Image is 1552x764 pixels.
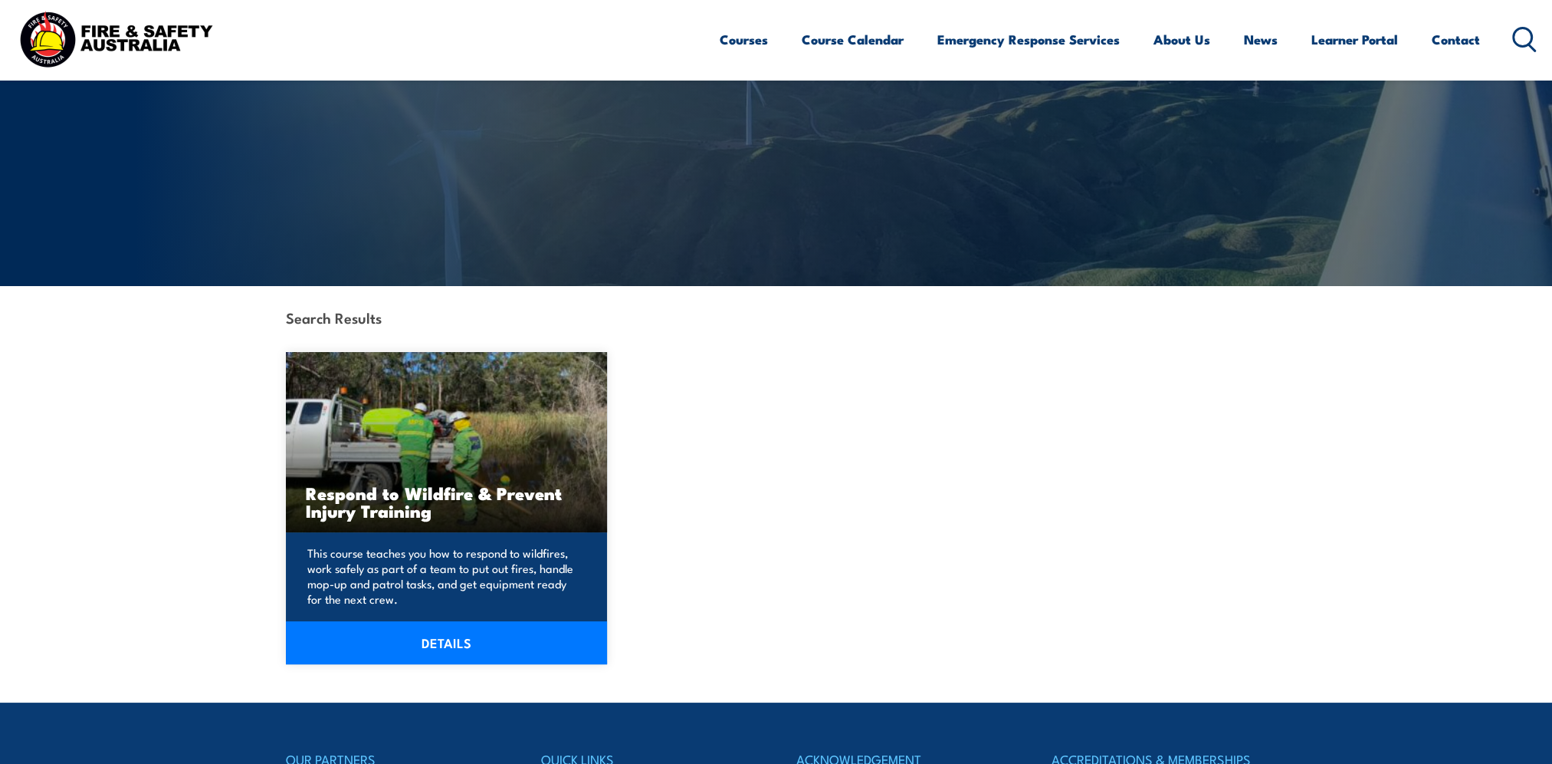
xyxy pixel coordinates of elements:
[307,545,582,607] p: This course teaches you how to respond to wildfires, work safely as part of a team to put out fir...
[1311,19,1398,60] a: Learner Portal
[1153,19,1210,60] a: About Us
[1432,19,1480,60] a: Contact
[937,19,1120,60] a: Emergency Response Services
[286,352,608,532] a: Respond to Wildfire & Prevent Injury Training
[720,19,768,60] a: Courses
[306,484,588,519] h3: Respond to Wildfire & Prevent Injury Training
[286,621,608,664] a: DETAILS
[1244,19,1278,60] a: News
[802,19,904,60] a: Course Calendar
[286,352,608,532] img: Respond to Wildfire Training & Prevent Injury
[286,307,382,328] strong: Search Results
